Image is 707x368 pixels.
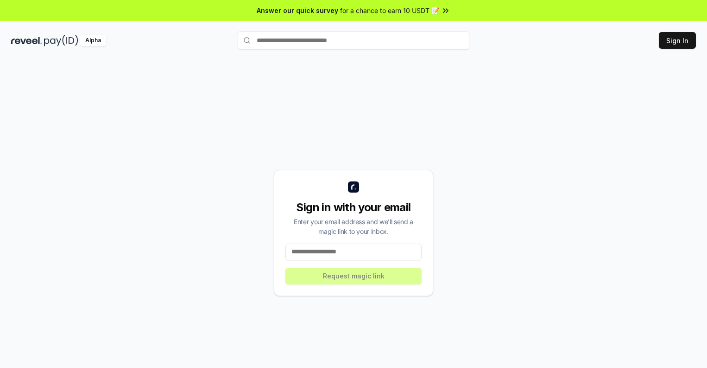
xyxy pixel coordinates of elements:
[659,32,696,49] button: Sign In
[285,217,422,236] div: Enter your email address and we’ll send a magic link to your inbox.
[340,6,439,15] span: for a chance to earn 10 USDT 📝
[285,200,422,215] div: Sign in with your email
[11,35,42,46] img: reveel_dark
[257,6,338,15] span: Answer our quick survey
[44,35,78,46] img: pay_id
[348,181,359,193] img: logo_small
[80,35,106,46] div: Alpha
